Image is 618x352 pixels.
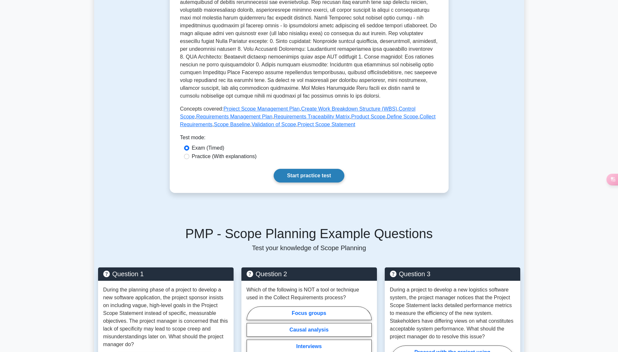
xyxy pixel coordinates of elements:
[247,270,372,278] h5: Question 2
[274,169,344,183] a: Start practice test
[180,134,438,144] div: Test mode:
[192,144,224,152] label: Exam (Timed)
[247,323,372,337] label: Causal analysis
[274,114,350,119] a: Requirements Traceability Matrix
[103,270,228,278] h5: Question 1
[196,114,272,119] a: Requirements Management Plan
[387,114,418,119] a: Define Scope
[301,106,397,112] a: Create Work Breakdown Structure (WBS)
[103,286,228,348] p: During the planning phase of a project to develop a new software application, the project sponsor...
[98,226,520,241] h5: PMP - Scope Planning Example Questions
[252,122,296,127] a: Validation of Scope
[351,114,385,119] a: Product Scope
[390,286,515,341] p: During a project to develop a new logistics software system, the project manager notices that the...
[247,286,372,302] p: Which of the following is NOT a tool or technique used in the Collect Requirements process?
[297,122,355,127] a: Project Scope Statement
[247,306,372,320] label: Focus groups
[192,153,257,160] label: Practice (With explanations)
[223,106,300,112] a: Project Scope Management Plan
[214,122,250,127] a: Scope Baseline
[390,270,515,278] h5: Question 3
[98,244,520,252] p: Test your knowledge of Scope Planning
[180,105,438,129] p: Concepts covered: , , , , , , , , , ,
